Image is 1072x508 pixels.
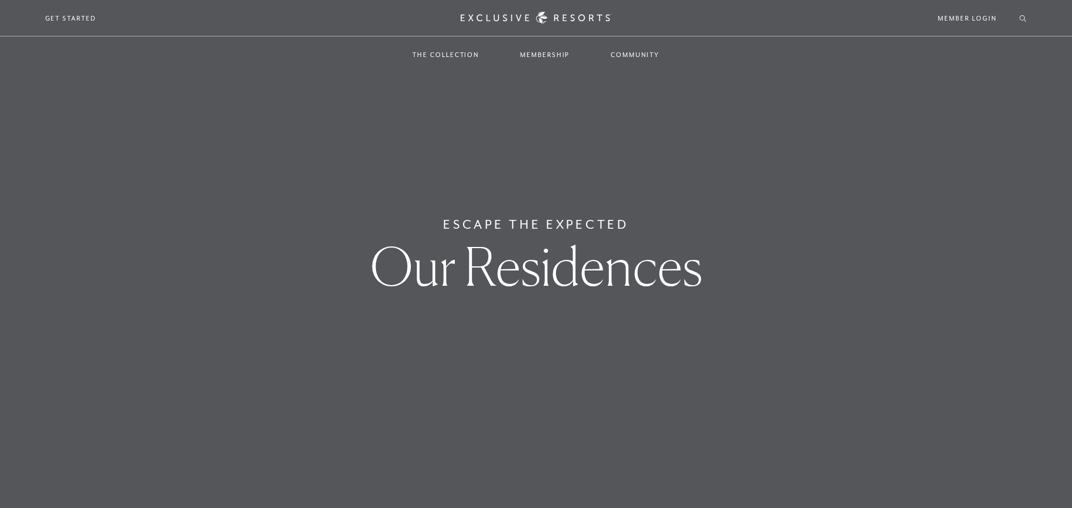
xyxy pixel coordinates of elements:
h1: Our Residences [370,240,703,293]
a: Member Login [938,13,996,24]
h6: Escape The Expected [443,215,628,234]
a: Membership [508,38,581,72]
a: The Collection [401,38,491,72]
a: Community [599,38,671,72]
a: Get Started [45,13,96,24]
